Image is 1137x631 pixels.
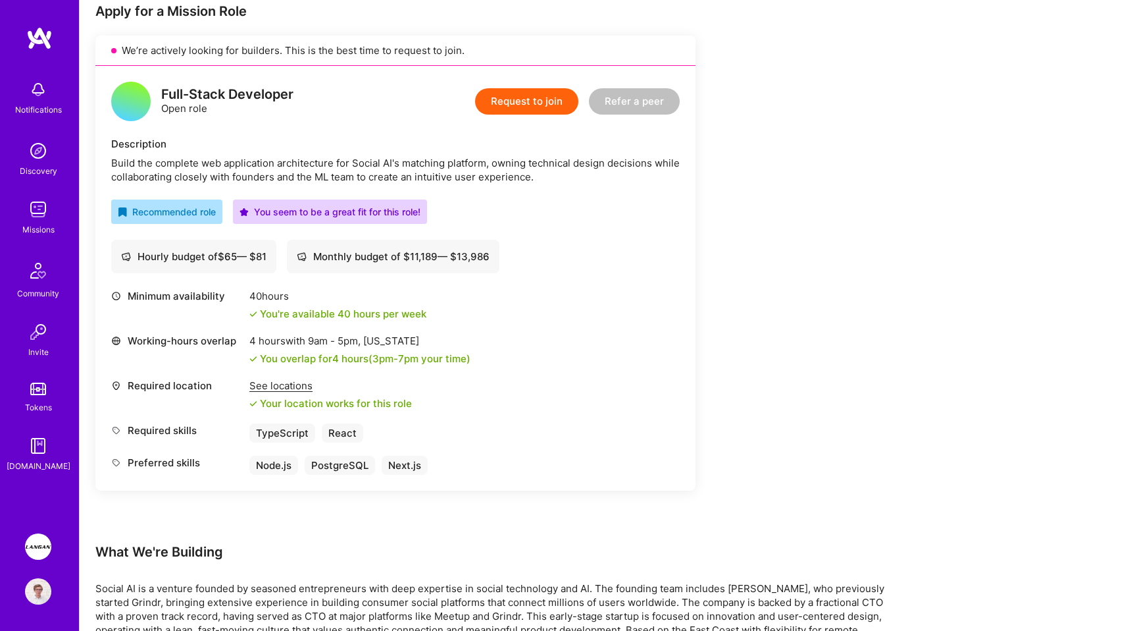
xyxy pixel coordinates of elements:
button: Refer a peer [589,88,680,115]
img: logo [26,26,53,50]
div: Full-Stack Developer [161,88,293,101]
div: Notifications [15,103,62,117]
div: Monthly budget of $ 11,189 — $ 13,986 [297,250,490,263]
div: Missions [22,223,55,236]
img: tokens [30,383,46,395]
button: Request to join [475,88,578,115]
div: 40 hours [249,289,426,303]
div: TypeScript [249,424,315,443]
a: User Avatar [22,578,55,605]
i: icon Tag [111,425,121,435]
img: Invite [25,319,51,345]
div: Discovery [20,164,57,178]
div: Invite [28,345,49,359]
div: Open role [161,88,293,115]
img: teamwork [25,196,51,223]
div: React [322,424,363,443]
i: icon Check [249,310,257,318]
i: icon Cash [121,252,131,261]
div: Hourly budget of $ 65 — $ 81 [121,250,266,263]
div: Description [111,137,680,151]
a: Langan: AI-Copilot for Environmental Site Assessment [22,534,55,560]
div: Minimum availability [111,289,243,303]
div: Node.js [249,456,298,475]
div: PostgreSQL [305,456,375,475]
div: Community [17,287,59,300]
img: bell [25,76,51,103]
div: We’re actively looking for builders. This is the best time to request to join. [95,36,695,66]
div: What We're Building [95,543,885,561]
div: Next.js [382,456,428,475]
div: You seem to be a great fit for this role! [240,205,420,219]
div: You overlap for 4 hours ( your time) [260,352,470,366]
div: [DOMAIN_NAME] [7,459,70,473]
div: Required location [111,379,243,393]
i: icon World [111,336,121,346]
div: Your location works for this role [249,397,412,410]
img: Langan: AI-Copilot for Environmental Site Assessment [25,534,51,560]
i: icon PurpleStar [240,207,249,217]
i: icon Location [111,381,121,391]
i: icon Cash [297,252,307,261]
div: Preferred skills [111,456,243,470]
img: discovery [25,138,51,164]
img: Community [22,255,54,287]
div: Working-hours overlap [111,334,243,348]
div: See locations [249,379,412,393]
div: 4 hours with [US_STATE] [249,334,470,348]
img: User Avatar [25,578,51,605]
i: icon RecommendedBadge [118,207,127,217]
div: Recommended role [118,205,216,219]
div: Apply for a Mission Role [95,3,695,20]
i: icon Clock [111,291,121,301]
div: Required skills [111,424,243,437]
span: 9am - 5pm , [305,335,363,347]
img: guide book [25,433,51,459]
i: icon Check [249,400,257,408]
div: You're available 40 hours per week [249,307,426,321]
div: Build the complete web application architecture for Social AI's matching platform, owning technic... [111,156,680,184]
span: 3pm - 7pm [372,352,418,365]
i: icon Tag [111,458,121,468]
div: Tokens [25,400,52,414]
i: icon Check [249,355,257,363]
